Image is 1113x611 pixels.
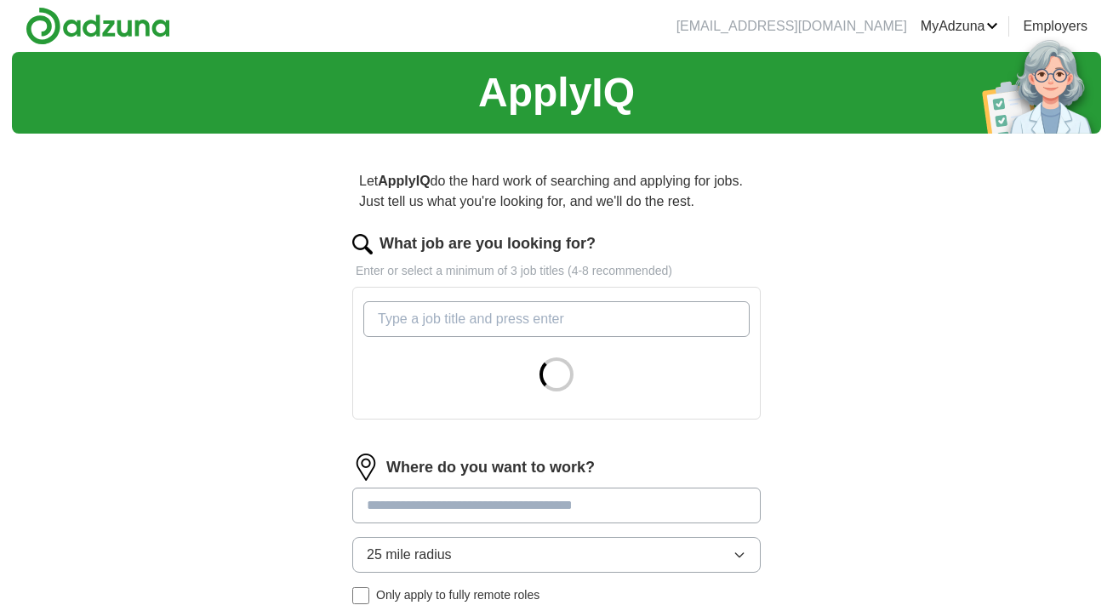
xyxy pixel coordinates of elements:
h1: ApplyIQ [478,62,635,123]
img: location.png [352,454,380,481]
li: [EMAIL_ADDRESS][DOMAIN_NAME] [676,16,907,37]
span: Only apply to fully remote roles [376,586,539,604]
input: Type a job title and press enter [363,301,750,337]
input: Only apply to fully remote roles [352,587,369,604]
label: What job are you looking for? [380,232,596,255]
label: Where do you want to work? [386,456,595,479]
span: 25 mile radius [367,545,452,565]
img: search.png [352,234,373,254]
a: MyAdzuna [921,16,999,37]
strong: ApplyIQ [378,174,430,188]
img: Adzuna logo [26,7,170,45]
a: Employers [1023,16,1087,37]
p: Enter or select a minimum of 3 job titles (4-8 recommended) [352,262,761,280]
p: Let do the hard work of searching and applying for jobs. Just tell us what you're looking for, an... [352,164,761,219]
button: 25 mile radius [352,537,761,573]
